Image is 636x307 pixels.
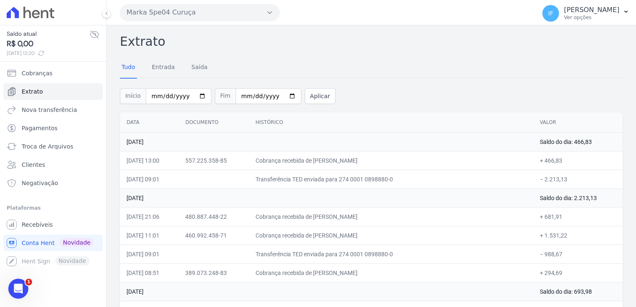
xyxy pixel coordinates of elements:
[305,88,335,104] button: Aplicar
[120,170,179,188] td: [DATE] 09:01
[249,112,533,133] th: Histórico
[249,245,533,263] td: Transferência TED enviada para 274 0001 0898880-0
[120,207,179,226] td: [DATE] 21:06
[179,207,248,226] td: 480.887.448-22
[22,220,53,229] span: Recebíveis
[179,151,248,170] td: 557.225.358-85
[533,188,623,207] td: Saldo do dia: 2.213,13
[533,226,623,245] td: + 1.531,22
[190,57,209,79] a: Saída
[179,226,248,245] td: 460.992.458-71
[249,151,533,170] td: Cobrança recebida de [PERSON_NAME]
[7,203,99,213] div: Plataformas
[249,263,533,282] td: Cobrança recebida de [PERSON_NAME]
[249,226,533,245] td: Cobrança recebida de [PERSON_NAME]
[249,170,533,188] td: Transferência TED enviada para 274 0001 0898880-0
[533,170,623,188] td: − 2.213,13
[25,279,32,285] span: 1
[249,207,533,226] td: Cobrança recebida de [PERSON_NAME]
[536,2,636,25] button: IF [PERSON_NAME] Ver opções
[22,87,43,96] span: Extrato
[120,4,280,21] button: Marka Spe04 Curuça
[120,32,623,51] h2: Extrato
[3,102,103,118] a: Nova transferência
[3,83,103,100] a: Extrato
[3,138,103,155] a: Troca de Arquivos
[533,245,623,263] td: − 988,67
[3,216,103,233] a: Recebíveis
[533,132,623,151] td: Saldo do dia: 466,83
[120,132,533,151] td: [DATE]
[120,263,179,282] td: [DATE] 08:51
[533,263,623,282] td: + 294,69
[3,120,103,136] a: Pagamentos
[215,88,236,104] span: Fim
[120,88,146,104] span: Início
[150,57,176,79] a: Entrada
[7,30,89,38] span: Saldo atual
[120,112,179,133] th: Data
[22,179,58,187] span: Negativação
[533,207,623,226] td: + 681,91
[533,282,623,301] td: Saldo do dia: 693,98
[533,151,623,170] td: + 466,83
[22,69,52,77] span: Cobranças
[533,112,623,133] th: Valor
[7,50,89,57] span: [DATE] 12:20
[120,151,179,170] td: [DATE] 13:00
[3,235,103,251] a: Conta Hent Novidade
[3,175,103,191] a: Negativação
[120,282,533,301] td: [DATE]
[548,10,553,16] span: IF
[120,226,179,245] td: [DATE] 11:01
[22,161,45,169] span: Clientes
[7,38,89,50] span: R$ 0,00
[564,14,619,21] p: Ver opções
[60,238,94,247] span: Novidade
[22,239,55,247] span: Conta Hent
[120,57,137,79] a: Tudo
[3,65,103,82] a: Cobranças
[120,188,533,207] td: [DATE]
[7,65,99,270] nav: Sidebar
[179,263,248,282] td: 389.073.248-83
[8,279,28,299] iframe: Intercom live chat
[22,124,57,132] span: Pagamentos
[564,6,619,14] p: [PERSON_NAME]
[179,112,248,133] th: Documento
[120,245,179,263] td: [DATE] 09:01
[22,142,73,151] span: Troca de Arquivos
[22,106,77,114] span: Nova transferência
[3,156,103,173] a: Clientes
